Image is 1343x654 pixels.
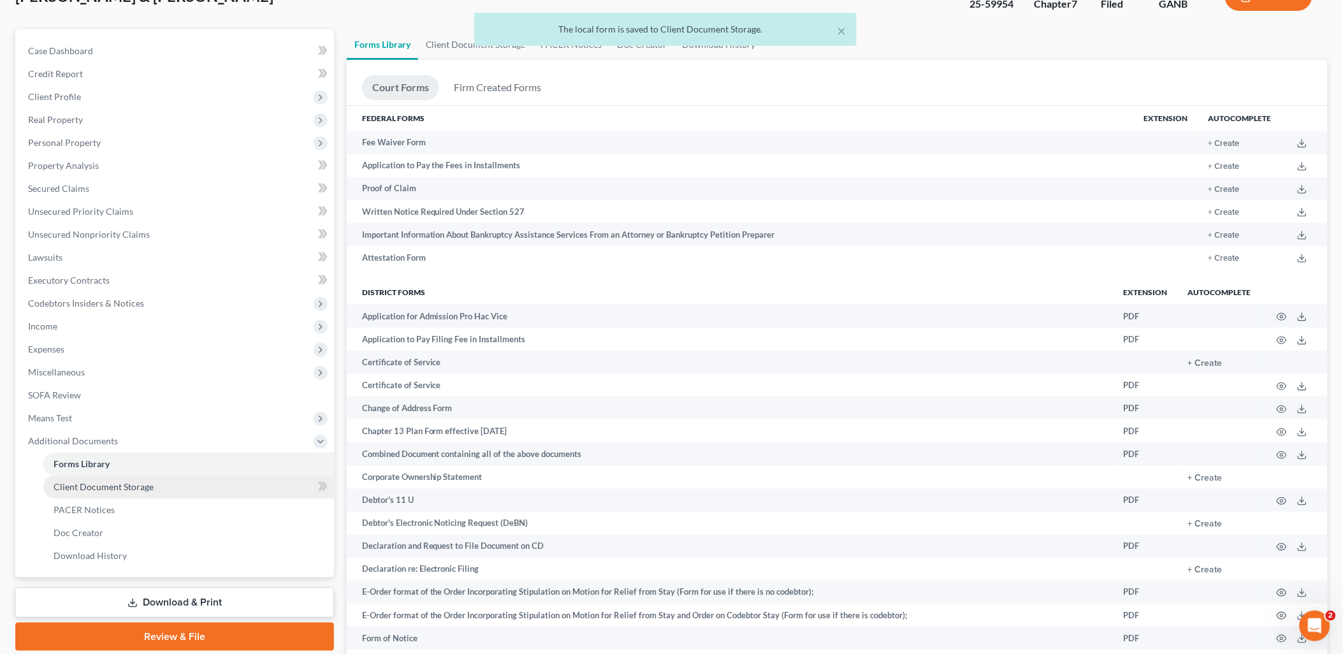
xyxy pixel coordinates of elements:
a: Review & File [15,623,334,651]
th: Extension [1134,106,1198,131]
a: Forms Library [43,453,334,476]
button: + Create [1188,474,1223,483]
a: Executory Contracts [18,269,334,292]
span: Doc Creator [54,527,103,538]
td: PDF [1114,442,1178,465]
a: SOFA Review [18,384,334,407]
a: Lawsuits [18,246,334,269]
td: Form of Notice [347,627,1114,650]
span: Expenses [28,344,64,354]
td: Change of Address Form [347,396,1114,419]
span: Secured Claims [28,183,89,194]
td: PDF [1114,604,1178,627]
span: Codebtors Insiders & Notices [28,298,144,309]
span: Miscellaneous [28,367,85,377]
td: PDF [1114,627,1178,650]
span: Download History [54,550,127,561]
span: Forms Library [54,458,110,469]
td: PDF [1114,419,1178,442]
span: Client Document Storage [54,481,154,492]
td: Application to Pay the Fees in Installments [347,154,1134,177]
button: + Create [1209,231,1240,240]
th: Federal Forms [347,106,1134,131]
button: + Create [1209,140,1240,148]
span: Personal Property [28,137,101,148]
a: Court Forms [362,75,439,100]
a: PACER Notices [43,498,334,521]
td: Debtor's 11 U [347,489,1114,512]
span: Real Property [28,114,83,125]
a: Download & Print [15,588,334,618]
td: Written Notice Required Under Section 527 [347,200,1134,223]
th: Autocomplete [1198,106,1282,131]
th: Autocomplete [1178,279,1261,305]
span: Unsecured Nonpriority Claims [28,229,150,240]
td: Combined Document containing all of the above documents [347,442,1114,465]
button: + Create [1209,163,1240,171]
td: Proof of Claim [347,177,1134,200]
button: + Create [1209,208,1240,217]
td: Declaration and Request to File Document on CD [347,535,1114,558]
button: + Create [1188,520,1223,528]
button: + Create [1209,254,1240,263]
td: Attestation Form [347,246,1134,269]
span: Income [28,321,57,331]
td: Certificate of Service [347,374,1114,396]
div: The local form is saved to Client Document Storage. [484,23,846,36]
td: Certificate of Service [347,351,1114,374]
span: Client Profile [28,91,81,102]
td: Debtor's Electronic Noticing Request (DeBN) [347,512,1114,535]
td: Declaration re: Electronic Filing [347,558,1114,581]
td: Chapter 13 Plan Form effective [DATE] [347,419,1114,442]
a: Doc Creator [43,521,334,544]
a: Client Document Storage [43,476,334,498]
button: + Create [1209,185,1240,194]
span: Credit Report [28,68,83,79]
td: PDF [1114,581,1178,604]
td: Application for Admission Pro Hac Vice [347,305,1114,328]
td: PDF [1114,328,1178,351]
span: Case Dashboard [28,45,93,56]
span: Property Analysis [28,160,99,171]
button: + Create [1188,565,1223,574]
button: × [838,23,846,38]
span: Additional Documents [28,435,118,446]
a: Secured Claims [18,177,334,200]
td: PDF [1114,396,1178,419]
span: Executory Contracts [28,275,110,286]
iframe: Intercom live chat [1300,611,1330,641]
td: PDF [1114,489,1178,512]
span: Means Test [28,412,72,423]
a: Credit Report [18,62,334,85]
button: + Create [1188,359,1223,368]
span: PACER Notices [54,504,115,515]
td: PDF [1114,535,1178,558]
td: Application to Pay Filing Fee in Installments [347,328,1114,351]
a: Download History [43,544,334,567]
span: Unsecured Priority Claims [28,206,133,217]
a: Firm Created Forms [444,75,552,100]
a: Unsecured Nonpriority Claims [18,223,334,246]
td: E-Order format of the Order Incorporating Stipulation on Motion for Relief from Stay and Order on... [347,604,1114,627]
a: Unsecured Priority Claims [18,200,334,223]
th: Extension [1114,279,1178,305]
td: Corporate Ownership Statement [347,466,1114,489]
a: Property Analysis [18,154,334,177]
span: 2 [1326,611,1336,621]
td: Fee Waiver Form [347,131,1134,154]
span: SOFA Review [28,389,81,400]
td: Important Information About Bankruptcy Assistance Services From an Attorney or Bankruptcy Petitio... [347,223,1134,246]
td: PDF [1114,305,1178,328]
td: PDF [1114,374,1178,396]
span: Lawsuits [28,252,62,263]
td: E-Order format of the Order Incorporating Stipulation on Motion for Relief from Stay (Form for us... [347,581,1114,604]
th: District forms [347,279,1114,305]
